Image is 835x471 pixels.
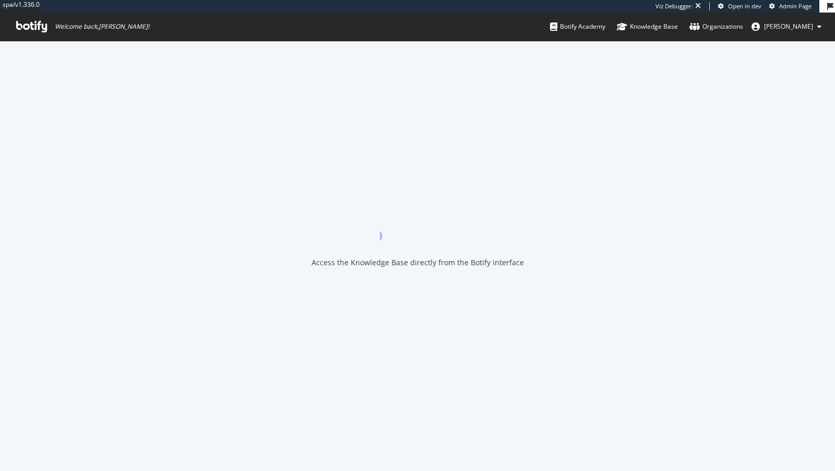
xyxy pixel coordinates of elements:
a: Open in dev [718,2,761,10]
span: Welcome back, [PERSON_NAME] ! [55,22,149,31]
div: Knowledge Base [617,21,678,32]
button: [PERSON_NAME] [743,18,830,35]
div: Organizations [689,21,743,32]
span: connor [764,22,813,31]
a: Admin Page [769,2,812,10]
a: Knowledge Base [617,13,678,41]
span: Admin Page [779,2,812,10]
div: Viz Debugger: [655,2,693,10]
a: Botify Academy [550,13,605,41]
a: Organizations [689,13,743,41]
div: Botify Academy [550,21,605,32]
span: Open in dev [728,2,761,10]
